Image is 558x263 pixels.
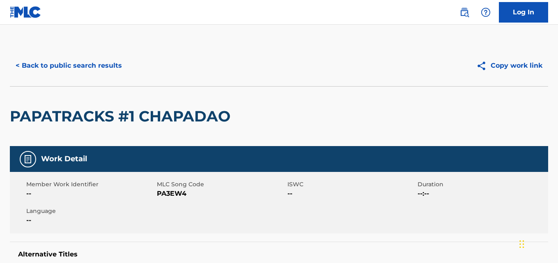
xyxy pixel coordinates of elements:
[41,154,87,164] h5: Work Detail
[18,250,540,258] h5: Alternative Titles
[26,180,155,189] span: Member Work Identifier
[157,180,285,189] span: MLC Song Code
[471,55,548,76] button: Copy work link
[476,61,491,71] img: Copy work link
[23,154,33,164] img: Work Detail
[519,232,524,256] div: Arrastar
[478,4,494,21] div: Help
[517,224,558,263] iframe: Chat Widget
[499,2,548,23] a: Log In
[26,215,155,225] span: --
[287,189,416,199] span: --
[418,180,546,189] span: Duration
[10,6,41,18] img: MLC Logo
[481,7,491,17] img: help
[26,207,155,215] span: Language
[157,189,285,199] span: PA3EW4
[287,180,416,189] span: ISWC
[10,107,234,126] h2: PAPATRACKS #1 CHAPADAO
[418,189,546,199] span: --:--
[456,4,473,21] a: Public Search
[459,7,469,17] img: search
[10,55,128,76] button: < Back to public search results
[517,224,558,263] div: Widget de chat
[26,189,155,199] span: --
